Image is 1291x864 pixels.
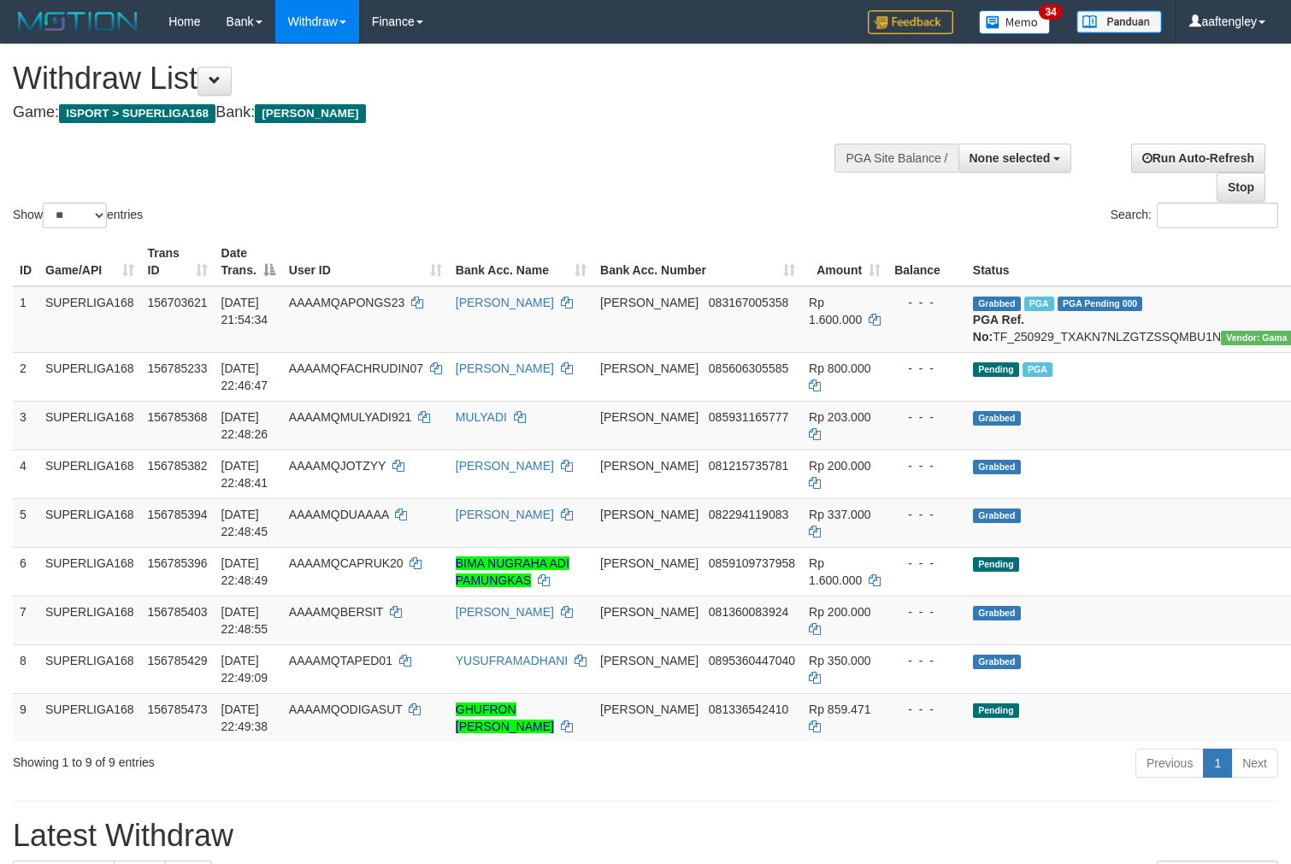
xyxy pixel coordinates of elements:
div: - - - [894,457,959,474]
img: Feedback.jpg [868,10,953,34]
span: AAAAMQDUAAAA [289,508,389,521]
a: [PERSON_NAME] [456,361,554,375]
th: Balance [887,238,966,286]
span: Rp 337.000 [809,508,870,521]
span: [PERSON_NAME] [600,654,699,667]
span: AAAAMQBERSIT [289,605,383,619]
div: Showing 1 to 9 of 9 entries [13,747,525,771]
span: AAAAMQODIGASUT [289,702,403,716]
span: Marked by aafchhiseyha [1024,297,1054,311]
span: Copy 0859109737958 to clipboard [709,556,795,570]
span: [PERSON_NAME] [600,410,699,424]
span: [DATE] 22:48:41 [221,459,268,490]
a: MULYADI [456,410,507,424]
td: SUPERLIGA168 [38,644,141,693]
span: ISPORT > SUPERLIGA168 [59,104,215,123]
span: [DATE] 22:46:47 [221,361,268,392]
button: None selected [958,144,1072,173]
td: 8 [13,644,38,693]
td: 6 [13,547,38,596]
span: Rp 1.600.000 [809,296,862,326]
a: Stop [1217,173,1265,202]
span: Copy 081215735781 to clipboard [709,459,788,473]
span: [DATE] 22:49:38 [221,702,268,733]
span: Copy 082294119083 to clipboard [709,508,788,521]
span: Rp 203.000 [809,410,870,424]
div: - - - [894,294,959,311]
a: YUSUFRAMADHANI [456,654,568,667]
h4: Game: Bank: [13,104,844,121]
th: User ID: activate to sort column ascending [282,238,449,286]
img: panduan.png [1076,10,1162,33]
span: Copy 081360083924 to clipboard [709,605,788,619]
span: 156785429 [148,654,208,667]
th: Bank Acc. Name: activate to sort column ascending [449,238,593,286]
td: 2 [13,352,38,401]
div: - - - [894,555,959,572]
a: [PERSON_NAME] [456,605,554,619]
span: [DATE] 22:48:55 [221,605,268,636]
a: BIMA NUGRAHA ADI PAMUNGKAS [456,556,569,587]
td: SUPERLIGA168 [38,693,141,742]
td: SUPERLIGA168 [38,352,141,401]
h1: Latest Withdraw [13,819,1278,853]
span: [DATE] 21:54:34 [221,296,268,326]
span: 156785382 [148,459,208,473]
th: Date Trans.: activate to sort column descending [215,238,282,286]
span: [DATE] 22:48:26 [221,410,268,441]
select: Showentries [43,203,107,228]
span: 156785403 [148,605,208,619]
span: AAAAMQAPONGS23 [289,296,404,309]
a: Next [1231,749,1278,778]
td: SUPERLIGA168 [38,450,141,498]
span: Grabbed [973,508,1021,523]
span: Copy 085606305585 to clipboard [709,361,788,375]
a: Previous [1135,749,1204,778]
span: Rp 200.000 [809,605,870,619]
td: 3 [13,401,38,450]
span: Copy 0895360447040 to clipboard [709,654,795,667]
div: - - - [894,506,959,523]
a: [PERSON_NAME] [456,459,554,473]
th: ID [13,238,38,286]
span: [DATE] 22:48:49 [221,556,268,587]
a: [PERSON_NAME] [456,296,554,309]
td: 7 [13,596,38,644]
span: 156785233 [148,361,208,375]
span: 156785396 [148,556,208,570]
td: SUPERLIGA168 [38,498,141,547]
div: - - - [894,652,959,669]
span: [PERSON_NAME] [600,702,699,716]
span: Grabbed [973,297,1021,311]
label: Search: [1111,203,1278,228]
span: [PERSON_NAME] [600,361,699,375]
a: [PERSON_NAME] [456,508,554,521]
span: Rp 350.000 [809,654,870,667]
span: [PERSON_NAME] [600,605,699,619]
span: Grabbed [973,460,1021,474]
th: Trans ID: activate to sort column ascending [141,238,215,286]
span: AAAAMQMULYADI921 [289,410,411,424]
span: Pending [973,362,1019,377]
span: 156785368 [148,410,208,424]
span: Rp 200.000 [809,459,870,473]
input: Search: [1157,203,1278,228]
span: None selected [970,151,1051,165]
th: Game/API: activate to sort column ascending [38,238,141,286]
span: [PERSON_NAME] [600,296,699,309]
span: AAAAMQCAPRUK20 [289,556,404,570]
span: [PERSON_NAME] [600,508,699,521]
a: GHUFRON [PERSON_NAME] [456,702,554,733]
span: [DATE] 22:49:09 [221,654,268,685]
span: AAAAMQFACHRUDIN07 [289,361,423,375]
div: PGA Site Balance / [834,144,958,173]
td: SUPERLIGA168 [38,286,141,353]
img: MOTION_logo.png [13,9,143,34]
td: 9 [13,693,38,742]
div: - - - [894,408,959,426]
span: Grabbed [973,655,1021,669]
span: Copy 085931165777 to clipboard [709,410,788,424]
span: 156785394 [148,508,208,521]
h1: Withdraw List [13,62,844,96]
span: Pending [973,557,1019,572]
